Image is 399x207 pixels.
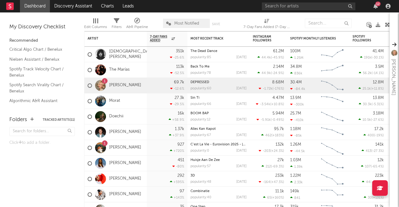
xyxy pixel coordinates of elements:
[112,16,122,34] div: Filters
[236,118,247,121] div: [DATE]
[262,56,271,59] span: 44.4k
[88,37,134,40] div: Artist
[364,56,371,59] span: 191k
[190,190,209,193] a: Combinatie
[275,174,284,178] div: 233k
[265,134,272,137] span: 462
[190,118,210,121] div: popularity: 12
[290,80,302,84] div: 30.4M
[363,118,371,122] span: 10.5k
[390,59,397,95] div: [PERSON_NAME]
[170,195,184,200] div: +143 %
[236,71,247,75] div: [DATE]
[190,174,247,177] div: 3D
[290,158,301,162] div: 1.03M
[190,180,211,184] div: popularity: 48
[260,103,270,106] span: -3.54k
[263,149,270,153] span: -203
[359,71,384,75] div: ( )
[358,118,384,122] div: ( )
[257,71,284,75] div: ( )
[190,134,211,137] div: popularity: 67
[170,87,184,91] div: -12.6 %
[290,118,304,122] div: -410k
[236,134,247,137] div: [DATE]
[177,143,184,147] div: 927
[363,87,371,91] span: 25.1k
[263,181,270,184] span: -164
[109,114,123,119] a: Doechii
[170,71,184,75] div: -52.5 %
[275,189,284,193] div: 11.1k
[126,16,148,34] div: A&R Pipeline
[109,98,120,104] a: Morat
[109,83,141,88] a: [PERSON_NAME]
[150,35,170,42] span: 7-Day Fans Added
[318,125,346,140] svg: Chart title
[276,143,284,147] div: 132k
[290,143,301,147] div: 1.26M
[271,181,283,184] span: +47.3 %
[373,103,383,106] span: -5.31 %
[9,116,27,124] div: Folders
[271,103,283,106] span: +10.8 %
[360,55,384,59] div: ( )
[374,127,384,131] div: 17.2k
[368,134,374,137] span: 400
[373,196,383,200] span: +131 %
[290,87,305,91] div: -84.4k
[273,49,284,53] div: 61.2M
[272,196,283,200] span: +160 %
[272,134,283,137] span: +183 %
[366,181,370,184] span: 44
[266,165,271,168] span: 212
[272,56,283,59] span: -45.9 %
[43,118,75,121] button: Tracked Artists(11)
[272,165,283,168] span: -69.3 %
[236,149,247,153] div: [DATE]
[363,133,384,137] div: ( )
[174,80,184,84] div: 69.7k
[273,87,283,91] span: -176 %
[368,196,372,200] span: 30
[174,21,199,26] span: Most Notified
[290,134,302,138] div: -85k
[362,180,384,184] div: ( )
[109,161,141,166] a: [PERSON_NAME]
[9,97,69,110] a: Algorithmic A&R Assistant (Benelux)
[358,87,384,91] div: ( )
[112,23,122,31] div: Filters
[175,127,184,131] div: 1.37k
[236,87,247,90] div: [DATE]
[257,118,284,122] div: ( )
[190,143,247,146] div: C’est La Vie - Eurovision 2025 - Netherlands / Karaoke
[109,145,141,150] a: [PERSON_NAME]
[190,127,247,131] div: Alles Kan Kapot
[290,149,305,153] div: -44.5k
[177,174,184,178] div: 292
[176,65,184,69] div: 113k
[366,149,371,153] span: 413
[290,96,301,100] div: 13.9M
[371,181,383,184] span: -66.9 %
[362,149,384,153] div: ( )
[243,16,290,34] div: 7-Day Fans Added (7-Day Fans Added)
[373,111,384,115] div: 3.18M
[372,165,383,168] span: -65.4 %
[277,158,284,162] div: 27k
[272,96,284,100] div: 4.47M
[271,149,283,153] span: +24.3 %
[84,16,107,34] div: Edit Columns
[272,111,284,115] div: 5.94M
[170,180,184,184] div: +595 %
[257,55,284,59] div: ( )
[9,127,75,136] input: Search for folders...
[172,164,184,168] div: -80 %
[190,158,220,162] a: Huisje Aan De Zee
[212,22,220,26] button: Save
[372,118,383,122] span: -27.6 %
[375,65,384,69] div: 3.5M
[9,46,69,53] a: Critical Algo Chart / Benelux
[253,35,275,42] div: Instagram Followers
[262,164,284,168] div: ( )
